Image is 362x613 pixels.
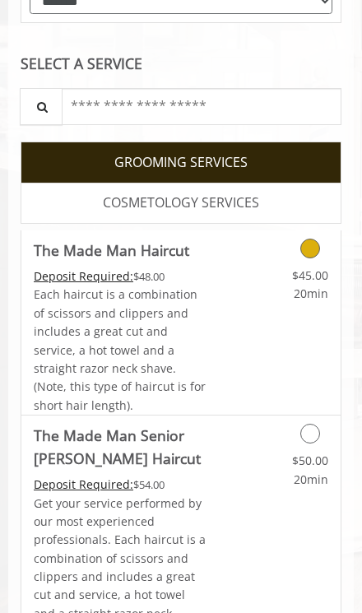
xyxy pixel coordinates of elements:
[21,56,341,72] div: SELECT A SERVICE
[34,268,133,284] span: This service needs some Advance to be paid before we block your appointment
[34,476,207,494] div: $54.00
[34,286,206,412] span: Each haircut is a combination of scissors and clippers and includes a great cut and service, a ho...
[114,152,248,174] span: GROOMING SERVICES
[292,453,328,468] span: $50.00
[294,471,328,487] span: 20min
[294,286,328,301] span: 20min
[292,267,328,283] span: $45.00
[34,267,207,286] div: $48.00
[34,476,133,492] span: This service needs some Advance to be paid before we block your appointment
[34,239,189,262] b: The Made Man Haircut
[20,88,63,125] button: Service Search
[34,424,207,470] b: The Made Man Senior [PERSON_NAME] Haircut
[103,193,259,214] span: COSMETOLOGY SERVICES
